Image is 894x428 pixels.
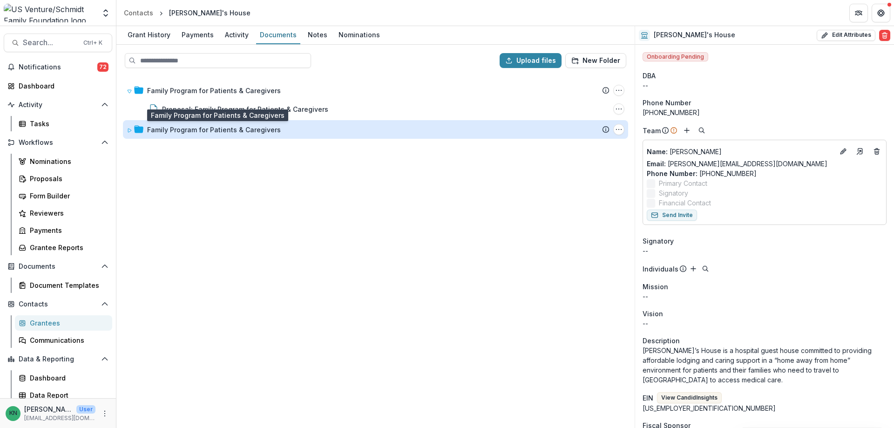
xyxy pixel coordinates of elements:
button: Open Data & Reporting [4,352,112,367]
span: Primary Contact [659,178,707,188]
a: Payments [15,223,112,238]
p: EIN [643,393,653,403]
div: Data Report [30,390,105,400]
button: Upload files [500,53,562,68]
div: Nominations [335,28,384,41]
div: -- [643,246,887,256]
button: Family Program for Patients & Caregivers Options [613,124,624,135]
button: View CandidInsights [657,392,722,403]
p: [PHONE_NUMBER] [647,169,882,178]
span: 72 [97,62,108,72]
span: Documents [19,263,97,271]
button: Open Contacts [4,297,112,312]
button: Edit [838,146,849,157]
span: Contacts [19,300,97,308]
span: Mission [643,282,668,292]
div: [PHONE_NUMBER] [643,108,887,117]
button: Open Documents [4,259,112,274]
span: DBA [643,71,656,81]
div: Proposal: Family Program for Patients & Caregivers [162,104,328,114]
button: Delete [879,30,890,41]
div: Dashboard [19,81,105,91]
button: Family Program for Patients & Caregivers Options [613,85,624,96]
span: Data & Reporting [19,355,97,363]
div: Documents [256,28,300,41]
div: Proposal: Family Program for Patients & CaregiversProposal: Family Program for Patients & Caregiv... [123,100,628,118]
button: Deletes [871,146,882,157]
span: Onboarding Pending [643,52,708,61]
a: Activity [221,26,252,44]
div: Family Program for Patients & CaregiversFamily Program for Patients & Caregivers Options [123,81,628,100]
button: More [99,408,110,419]
div: [PERSON_NAME]'s House [169,8,251,18]
span: Name : [647,148,668,156]
p: -- [643,292,887,301]
span: Notifications [19,63,97,71]
div: [US_EMPLOYER_IDENTIFICATION_NUMBER] [643,403,887,413]
h2: [PERSON_NAME]'s House [654,31,735,39]
p: Individuals [643,264,678,274]
div: Grant History [124,28,174,41]
div: Dashboard [30,373,105,383]
div: Family Program for Patients & Caregivers [147,125,281,135]
p: [EMAIL_ADDRESS][DOMAIN_NAME] [24,414,95,422]
div: Activity [221,28,252,41]
div: Proposals [30,174,105,183]
div: Notes [304,28,331,41]
div: Family Program for Patients & CaregiversFamily Program for Patients & Caregivers OptionsProposal:... [123,81,628,118]
p: [PERSON_NAME]’s House is a hospital guest house committed to providing affordable lodging and car... [643,346,887,385]
div: Katrina Nelson [9,410,17,416]
button: Add [681,125,692,136]
nav: breadcrumb [120,6,254,20]
button: Notifications72 [4,60,112,75]
span: Signatory [643,236,674,246]
div: Family Program for Patients & CaregiversFamily Program for Patients & Caregivers Options [123,120,628,139]
span: Workflows [19,139,97,147]
a: Grantees [15,315,112,331]
div: Tasks [30,119,105,129]
a: Data Report [15,387,112,403]
span: Signatory [659,188,688,198]
button: Search [700,263,711,274]
span: Vision [643,309,663,319]
img: US Venture/Schmidt Family Foundation logo [4,4,95,22]
a: Dashboard [4,78,112,94]
a: Name: [PERSON_NAME] [647,147,834,156]
div: Communications [30,335,105,345]
button: Search [696,125,707,136]
div: -- [643,81,887,90]
button: New Folder [565,53,626,68]
div: Nominations [30,156,105,166]
span: Search... [23,38,78,47]
a: Document Templates [15,278,112,293]
span: Phone Number [643,98,691,108]
button: Send Invite [647,210,697,221]
p: Team [643,126,661,136]
span: Phone Number : [647,170,698,177]
a: Contacts [120,6,157,20]
a: Grantee Reports [15,240,112,255]
a: Communications [15,333,112,348]
a: Form Builder [15,188,112,204]
a: Documents [256,26,300,44]
button: Edit Attributes [817,30,875,41]
a: Go to contact [853,144,867,159]
button: Add [688,263,699,274]
p: User [76,405,95,414]
span: Description [643,336,680,346]
div: Reviewers [30,208,105,218]
div: Payments [178,28,217,41]
a: Nominations [15,154,112,169]
p: -- [643,319,887,328]
span: Email: [647,160,666,168]
div: Ctrl + K [81,38,104,48]
button: Proposal: Family Program for Patients & Caregivers Options [613,103,624,115]
a: Email: [PERSON_NAME][EMAIL_ADDRESS][DOMAIN_NAME] [647,159,827,169]
button: Open Activity [4,97,112,112]
div: Family Program for Patients & Caregivers [147,86,281,95]
p: [PERSON_NAME] [24,404,73,414]
button: Partners [849,4,868,22]
button: Search... [4,34,112,52]
button: Open Workflows [4,135,112,150]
